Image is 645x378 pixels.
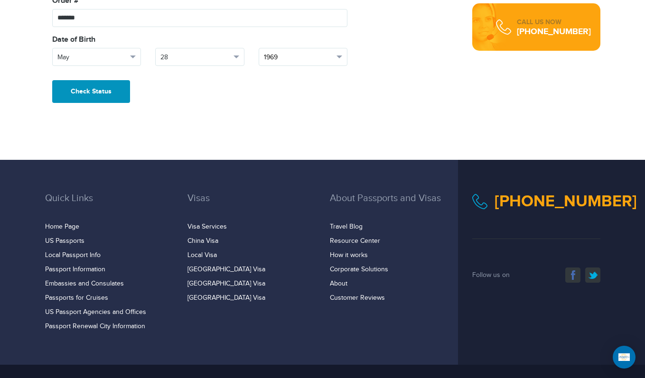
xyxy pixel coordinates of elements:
[330,294,385,302] a: Customer Reviews
[45,308,146,316] a: US Passport Agencies and Offices
[52,80,130,103] button: Check Status
[187,251,217,259] a: Local Visa
[187,193,316,218] h3: Visas
[330,251,368,259] a: How it works
[52,34,95,46] label: Date of Birth
[160,53,231,62] span: 28
[45,294,108,302] a: Passports for Cruises
[45,193,173,218] h3: Quick Links
[57,53,128,62] span: May
[495,192,637,211] a: [PHONE_NUMBER]
[264,53,334,62] span: 1969
[187,237,218,245] a: China Visa
[330,193,458,218] h3: About Passports and Visas
[155,48,244,66] button: 28
[45,280,124,287] a: Embassies and Consulates
[45,323,145,330] a: Passport Renewal City Information
[565,267,580,283] a: facebook
[330,223,363,230] a: Travel Blog
[45,237,84,245] a: US Passports
[517,18,591,27] div: CALL US NOW
[45,266,105,273] a: Passport Information
[517,27,591,37] div: [PHONE_NUMBER]
[259,48,348,66] button: 1969
[45,251,101,259] a: Local Passport Info
[187,223,227,230] a: Visa Services
[613,346,636,369] div: Open Intercom Messenger
[187,280,265,287] a: [GEOGRAPHIC_DATA] Visa
[330,280,347,287] a: About
[187,294,265,302] a: [GEOGRAPHIC_DATA] Visa
[472,271,510,279] span: Follow us on
[585,267,600,283] a: twitter
[45,223,79,230] a: Home Page
[52,48,141,66] button: May
[330,237,380,245] a: Resource Center
[330,266,388,273] a: Corporate Solutions
[187,266,265,273] a: [GEOGRAPHIC_DATA] Visa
